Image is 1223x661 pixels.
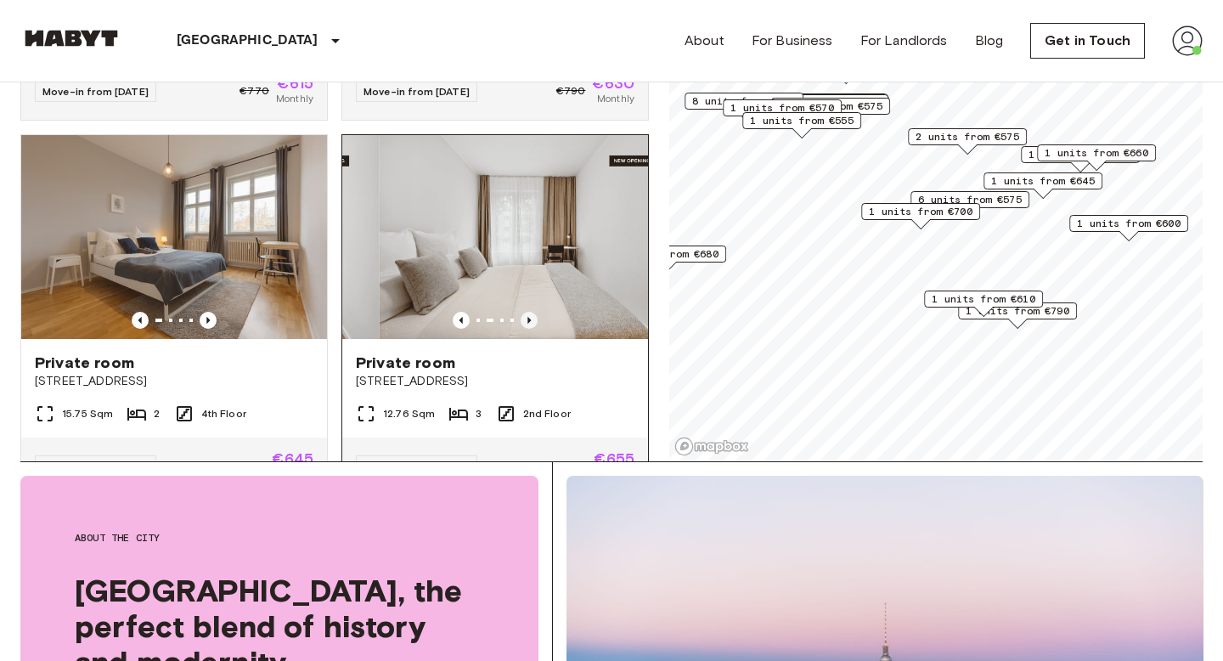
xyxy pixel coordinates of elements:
[521,312,538,329] button: Previous image
[769,94,888,121] div: Map marker
[62,406,113,421] span: 15.75 Sqm
[932,291,1035,307] span: 1 units from €610
[685,93,803,119] div: Map marker
[1069,215,1188,241] div: Map marker
[35,353,134,373] span: Private room
[594,451,634,466] span: €655
[730,100,834,116] span: 1 units from €570
[380,135,685,339] img: Marketing picture of unit DE-01-262-202-01
[1021,146,1140,172] div: Map marker
[674,437,749,456] a: Mapbox logo
[35,373,313,390] span: [STREET_ADDRESS]
[723,99,842,126] div: Map marker
[597,91,634,106] span: Monthly
[916,129,1019,144] span: 2 units from €575
[42,85,149,98] span: Move-in from [DATE]
[277,76,313,91] span: €615
[966,303,1069,319] span: 1 units from €790
[1037,144,1156,171] div: Map marker
[860,31,948,51] a: For Landlords
[75,530,484,545] span: About the city
[975,31,1004,51] a: Blog
[924,291,1043,317] div: Map marker
[559,459,588,474] span: €705
[201,406,246,421] span: 4th Floor
[356,373,634,390] span: [STREET_ADDRESS]
[779,99,882,114] span: 1 units from €575
[750,113,854,128] span: 1 units from €555
[910,191,1029,218] div: Map marker
[685,31,724,51] a: About
[615,246,719,262] span: 1 units from €680
[983,172,1102,199] div: Map marker
[42,460,149,473] span: Move-in from [DATE]
[240,83,269,99] span: €770
[771,98,890,124] div: Map marker
[364,85,470,98] span: Move-in from [DATE]
[742,112,861,138] div: Map marker
[200,312,217,329] button: Previous image
[356,353,455,373] span: Private room
[276,91,313,106] span: Monthly
[1172,25,1203,56] img: avatar
[861,203,980,229] div: Map marker
[523,406,571,421] span: 2nd Floor
[476,406,482,421] span: 3
[341,134,649,496] a: Marketing picture of unit DE-01-262-202-01Marketing picture of unit DE-01-262-202-01Previous imag...
[592,76,634,91] span: €630
[21,135,327,339] img: Marketing picture of unit DE-01-026-004-02H
[272,451,313,466] span: €645
[1030,23,1145,59] a: Get in Touch
[869,204,972,219] span: 1 units from €700
[453,312,470,329] button: Previous image
[177,31,318,51] p: [GEOGRAPHIC_DATA]
[1029,147,1132,162] span: 1 units from €660
[556,83,586,99] span: €790
[1077,216,1181,231] span: 1 units from €600
[20,30,122,47] img: Habyt
[154,406,160,421] span: 2
[777,95,881,110] span: 4 units from €565
[364,460,470,473] span: Move-in from [DATE]
[769,93,888,120] div: Map marker
[383,406,435,421] span: 12.76 Sqm
[692,93,796,109] span: 8 units from €570
[237,459,266,474] span: €805
[20,134,328,496] a: Marketing picture of unit DE-01-026-004-02HPrevious imagePrevious imagePrivate room[STREET_ADDRES...
[132,312,149,329] button: Previous image
[752,31,833,51] a: For Business
[991,173,1095,189] span: 1 units from €645
[918,192,1022,207] span: 6 units from €575
[1045,145,1148,161] span: 1 units from €660
[908,128,1027,155] div: Map marker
